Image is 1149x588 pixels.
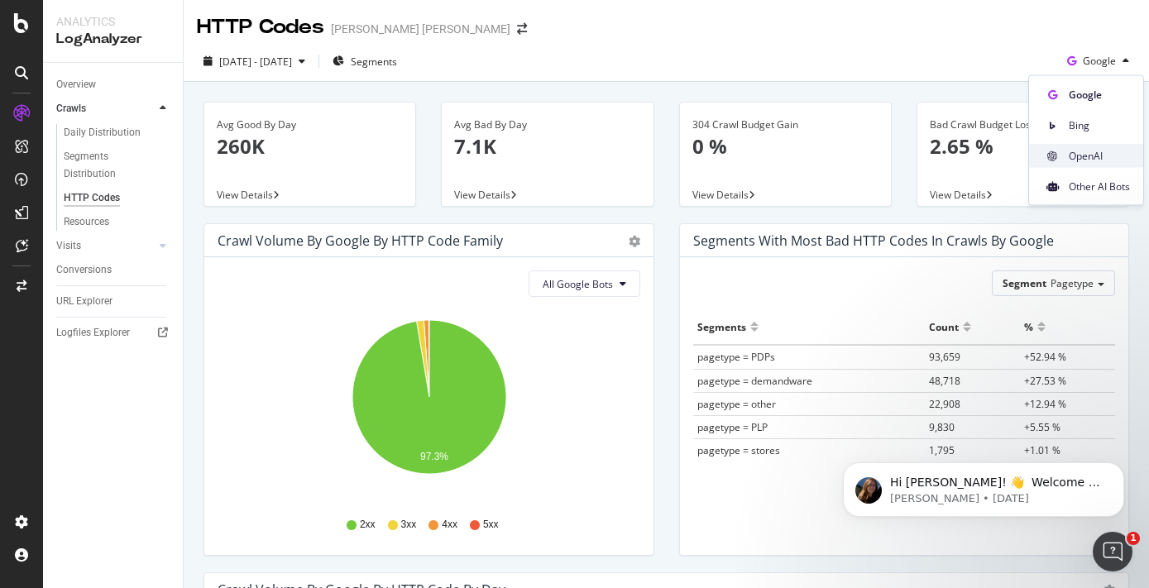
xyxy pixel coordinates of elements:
div: Daily Distribution [64,124,141,141]
span: +12.94 % [1024,397,1066,411]
span: Google [1083,54,1116,68]
p: 7.1K [454,132,640,160]
div: arrow-right-arrow-left [517,23,527,35]
text: 97.3% [420,451,448,462]
button: Segments [326,48,404,74]
div: Analytics [56,13,170,30]
a: Visits [56,237,155,255]
span: Segments [351,55,397,69]
div: Segments Distribution [64,148,156,183]
button: All Google Bots [529,270,640,297]
div: Resources [64,213,109,231]
a: Conversions [56,261,171,279]
span: pagetype = stores [697,443,780,457]
div: [PERSON_NAME] [PERSON_NAME] [331,21,510,37]
a: Daily Distribution [64,124,171,141]
div: URL Explorer [56,293,113,310]
span: +27.53 % [1024,374,1066,388]
div: Segments with most bad HTTP codes in Crawls by google [693,232,1054,249]
div: Crawl Volume by google by HTTP Code Family [218,232,503,249]
span: Bing [1069,117,1130,132]
a: Crawls [56,100,155,117]
button: [DATE] - [DATE] [197,48,312,74]
span: Other AI Bots [1069,179,1130,194]
a: Resources [64,213,171,231]
a: Overview [56,76,171,93]
span: All Google Bots [543,277,613,291]
div: gear [629,236,640,247]
span: pagetype = demandware [697,374,812,388]
span: View Details [692,188,749,202]
span: pagetype = PDPs [697,350,775,364]
svg: A chart. [218,310,640,502]
div: LogAnalyzer [56,30,170,49]
span: View Details [930,188,986,202]
span: 22,908 [929,397,960,411]
a: Logfiles Explorer [56,324,171,342]
span: pagetype = other [697,397,776,411]
span: 9,830 [929,420,955,434]
span: 1 [1127,532,1140,545]
span: +52.94 % [1024,350,1066,364]
button: Google [1060,48,1136,74]
span: pagetype = PLP [697,420,768,434]
span: [DATE] - [DATE] [219,55,292,69]
div: Segments [697,313,746,340]
div: Bad Crawl Budget Loss [930,117,1116,132]
span: 2xx [360,518,376,532]
p: 2.65 % [930,132,1116,160]
a: URL Explorer [56,293,171,310]
a: Segments Distribution [64,148,171,183]
span: View Details [454,188,510,202]
span: Google [1069,87,1130,102]
div: HTTP Codes [197,13,324,41]
p: 0 % [692,132,879,160]
span: Segment [1003,276,1046,290]
span: View Details [217,188,273,202]
div: Avg Good By Day [217,117,403,132]
div: Visits [56,237,81,255]
div: Avg Bad By Day [454,117,640,132]
div: % [1024,313,1033,340]
iframe: Intercom live chat [1093,532,1132,571]
span: 3xx [401,518,417,532]
div: Overview [56,76,96,93]
span: OpenAI [1069,148,1130,163]
div: Count [929,313,959,340]
p: 260K [217,132,403,160]
span: 4xx [442,518,457,532]
div: Conversions [56,261,112,279]
div: HTTP Codes [64,189,120,207]
span: Pagetype [1051,276,1094,290]
span: 93,659 [929,350,960,364]
iframe: Intercom notifications message [818,428,1149,543]
a: HTTP Codes [64,189,171,207]
span: 5xx [483,518,499,532]
div: 304 Crawl Budget Gain [692,117,879,132]
div: Crawls [56,100,86,117]
span: 48,718 [929,374,960,388]
div: Logfiles Explorer [56,324,130,342]
span: +5.55 % [1024,420,1060,434]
